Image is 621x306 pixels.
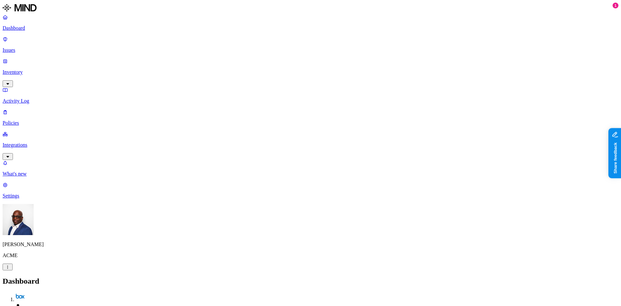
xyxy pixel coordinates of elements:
p: Dashboard [3,25,618,31]
p: Activity Log [3,98,618,104]
a: Dashboard [3,14,618,31]
p: ACME [3,253,618,258]
a: Integrations [3,131,618,159]
div: 1 [613,3,618,8]
img: MIND [3,3,37,13]
img: box.svg [16,292,25,301]
a: Inventory [3,58,618,86]
a: What's new [3,160,618,177]
p: What's new [3,171,618,177]
img: Gregory Thomas [3,204,34,235]
p: Integrations [3,142,618,148]
a: Issues [3,36,618,53]
p: Policies [3,120,618,126]
a: Activity Log [3,87,618,104]
p: Issues [3,47,618,53]
h2: Dashboard [3,277,618,286]
p: Settings [3,193,618,199]
a: MIND [3,3,618,14]
a: Policies [3,109,618,126]
p: Inventory [3,69,618,75]
a: Settings [3,182,618,199]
